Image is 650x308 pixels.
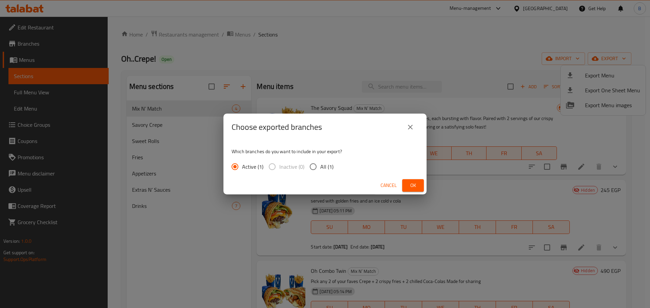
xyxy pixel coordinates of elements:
button: Ok [402,179,424,192]
span: Active (1) [242,163,263,171]
span: Cancel [381,181,397,190]
span: Inactive (0) [279,163,304,171]
h2: Choose exported branches [232,122,322,133]
p: Which branches do you want to include in your export? [232,148,418,155]
span: All (1) [320,163,333,171]
span: Ok [408,181,418,190]
button: close [402,119,418,135]
button: Cancel [378,179,399,192]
